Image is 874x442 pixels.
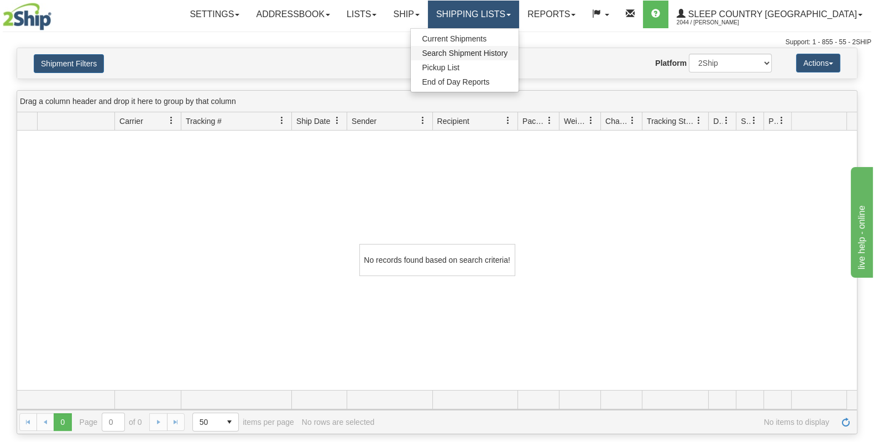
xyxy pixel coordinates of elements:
[3,38,871,47] div: Support: 1 - 855 - 55 - 2SHIP
[717,111,736,130] a: Delivery Status filter column settings
[437,116,469,127] span: Recipient
[428,1,519,28] a: Shipping lists
[741,116,750,127] span: Shipment Issues
[668,1,871,28] a: Sleep Country [GEOGRAPHIC_DATA] 2044 / [PERSON_NAME]
[192,413,239,431] span: Page sizes drop down
[8,7,102,20] div: live help - online
[685,9,857,19] span: Sleep Country [GEOGRAPHIC_DATA]
[54,413,71,431] span: Page 0
[34,54,104,73] button: Shipment Filters
[745,111,763,130] a: Shipment Issues filter column settings
[359,244,515,276] div: No records found based on search criteria!
[411,75,519,89] a: End of Day Reports
[605,116,629,127] span: Charge
[411,32,519,46] a: Current Shipments
[647,116,695,127] span: Tracking Status
[162,111,181,130] a: Carrier filter column settings
[411,60,519,75] a: Pickup List
[677,17,760,28] span: 2044 / [PERSON_NAME]
[248,1,338,28] a: Addressbook
[3,3,51,30] img: logo2044.jpg
[564,116,587,127] span: Weight
[80,413,142,431] span: Page of 0
[623,111,642,130] a: Charge filter column settings
[422,77,489,86] span: End of Day Reports
[338,1,385,28] a: Lists
[181,1,248,28] a: Settings
[119,116,143,127] span: Carrier
[655,58,687,69] label: Platform
[519,1,584,28] a: Reports
[200,417,214,428] span: 50
[328,111,347,130] a: Ship Date filter column settings
[713,116,723,127] span: Delivery Status
[186,116,222,127] span: Tracking #
[422,63,459,72] span: Pickup List
[411,46,519,60] a: Search Shipment History
[689,111,708,130] a: Tracking Status filter column settings
[522,116,546,127] span: Packages
[192,413,294,431] span: items per page
[17,91,857,112] div: grid grouping header
[422,34,486,43] span: Current Shipments
[849,164,873,277] iframe: chat widget
[768,116,778,127] span: Pickup Status
[582,111,600,130] a: Weight filter column settings
[273,111,291,130] a: Tracking # filter column settings
[414,111,432,130] a: Sender filter column settings
[772,111,791,130] a: Pickup Status filter column settings
[302,418,375,427] div: No rows are selected
[385,1,427,28] a: Ship
[352,116,376,127] span: Sender
[382,418,829,427] span: No items to display
[796,54,840,72] button: Actions
[422,49,507,58] span: Search Shipment History
[221,413,238,431] span: select
[499,111,517,130] a: Recipient filter column settings
[837,413,855,431] a: Refresh
[540,111,559,130] a: Packages filter column settings
[296,116,330,127] span: Ship Date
